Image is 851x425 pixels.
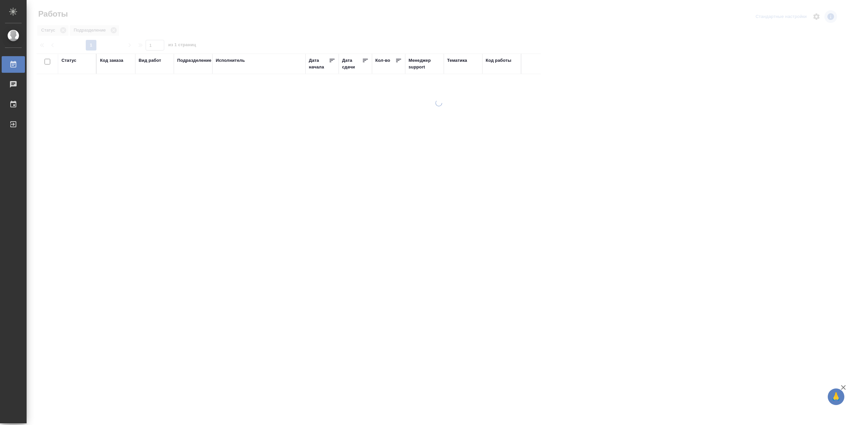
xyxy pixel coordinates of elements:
[830,390,842,404] span: 🙏
[342,57,362,70] div: Дата сдачи
[216,57,245,64] div: Исполнитель
[139,57,161,64] div: Вид работ
[177,57,211,64] div: Подразделение
[447,57,467,64] div: Тематика
[486,57,511,64] div: Код работы
[100,57,123,64] div: Код заказа
[309,57,329,70] div: Дата начала
[61,57,76,64] div: Статус
[375,57,390,64] div: Кол-во
[828,388,844,405] button: 🙏
[409,57,440,70] div: Менеджер support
